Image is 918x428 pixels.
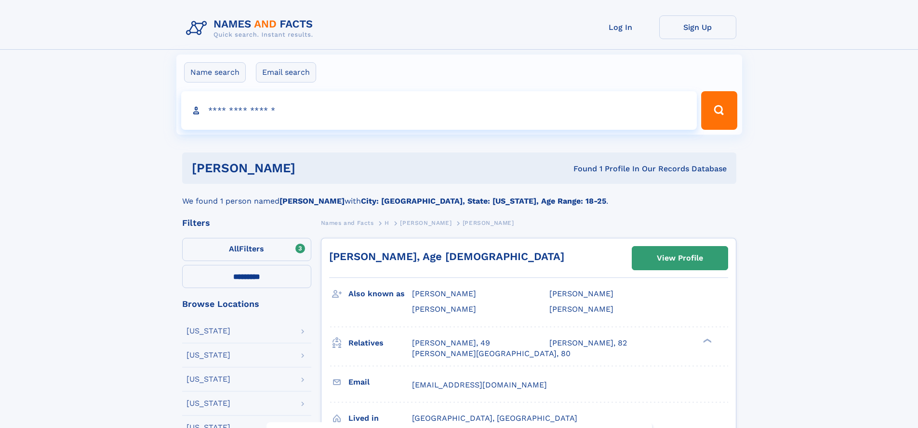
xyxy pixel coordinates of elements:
[182,300,311,308] div: Browse Locations
[385,220,389,226] span: H
[186,400,230,407] div: [US_STATE]
[348,335,412,351] h3: Relatives
[412,338,490,348] a: [PERSON_NAME], 49
[632,247,728,270] a: View Profile
[549,289,613,298] span: [PERSON_NAME]
[361,196,606,206] b: City: [GEOGRAPHIC_DATA], State: [US_STATE], Age Range: 18-25
[549,338,627,348] a: [PERSON_NAME], 82
[186,375,230,383] div: [US_STATE]
[182,219,311,227] div: Filters
[182,184,736,207] div: We found 1 person named with .
[192,162,435,174] h1: [PERSON_NAME]
[400,217,452,229] a: [PERSON_NAME]
[182,15,321,41] img: Logo Names and Facts
[412,380,547,389] span: [EMAIL_ADDRESS][DOMAIN_NAME]
[701,91,737,130] button: Search Button
[385,217,389,229] a: H
[463,220,514,226] span: [PERSON_NAME]
[549,304,613,314] span: [PERSON_NAME]
[182,238,311,261] label: Filters
[659,15,736,39] a: Sign Up
[186,327,230,335] div: [US_STATE]
[412,348,571,359] a: [PERSON_NAME][GEOGRAPHIC_DATA], 80
[321,217,374,229] a: Names and Facts
[229,244,239,253] span: All
[400,220,452,226] span: [PERSON_NAME]
[412,289,476,298] span: [PERSON_NAME]
[412,304,476,314] span: [PERSON_NAME]
[256,62,316,83] label: Email search
[186,351,230,359] div: [US_STATE]
[657,247,703,269] div: View Profile
[412,414,577,423] span: [GEOGRAPHIC_DATA], [GEOGRAPHIC_DATA]
[279,196,345,206] b: [PERSON_NAME]
[184,62,246,83] label: Name search
[434,164,727,174] div: Found 1 Profile In Our Records Database
[701,337,712,344] div: ❯
[348,374,412,390] h3: Email
[181,91,697,130] input: search input
[329,250,564,262] a: [PERSON_NAME], Age [DEMOGRAPHIC_DATA]
[348,410,412,427] h3: Lived in
[582,15,659,39] a: Log In
[348,286,412,302] h3: Also known as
